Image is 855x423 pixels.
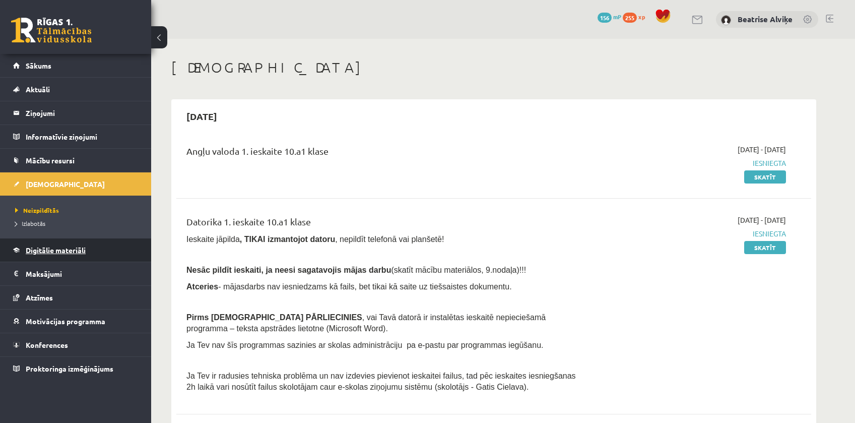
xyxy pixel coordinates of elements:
span: Pirms [DEMOGRAPHIC_DATA] PĀRLIECINIES [186,313,362,322]
b: , TIKAI izmantojot datoru [240,235,335,244]
span: Ja Tev ir radusies tehniska problēma un nav izdevies pievienot ieskaitei failus, tad pēc ieskaite... [186,372,576,391]
span: - mājasdarbs nav iesniedzams kā fails, bet tikai kā saite uz tiešsaistes dokumentu. [186,282,512,291]
a: Beatrise Alviķe [738,14,793,24]
a: Digitālie materiāli [13,238,139,262]
a: Rīgas 1. Tālmācības vidusskola [11,18,92,43]
a: [DEMOGRAPHIC_DATA] [13,172,139,196]
img: Beatrise Alviķe [721,15,731,25]
span: (skatīt mācību materiālos, 9.nodaļa)!!! [391,266,526,274]
span: Atzīmes [26,293,53,302]
a: Informatīvie ziņojumi [13,125,139,148]
h2: [DATE] [176,104,227,128]
span: Proktoringa izmēģinājums [26,364,113,373]
span: [DATE] - [DATE] [738,144,786,155]
a: Neizpildītās [15,206,141,215]
a: 156 mP [598,13,621,21]
span: Digitālie materiāli [26,246,86,255]
span: , vai Tavā datorā ir instalētas ieskaitē nepieciešamā programma – teksta apstrādes lietotne (Micr... [186,313,546,333]
div: Datorika 1. ieskaite 10.a1 klase [186,215,581,233]
span: [DATE] - [DATE] [738,215,786,225]
a: Motivācijas programma [13,310,139,333]
span: xp [638,13,645,21]
legend: Ziņojumi [26,101,139,125]
a: Ziņojumi [13,101,139,125]
a: Proktoringa izmēģinājums [13,357,139,380]
legend: Informatīvie ziņojumi [26,125,139,148]
a: Sākums [13,54,139,77]
a: Skatīt [744,170,786,184]
span: Ja Tev nav šīs programmas sazinies ar skolas administrāciju pa e-pastu par programmas iegūšanu. [186,341,543,349]
a: Aktuāli [13,78,139,101]
b: Atceries [186,282,218,291]
a: Konferences [13,333,139,356]
a: Atzīmes [13,286,139,309]
span: Neizpildītās [15,206,59,214]
div: Angļu valoda 1. ieskaite 10.a1 klase [186,144,581,163]
span: Iesniegta [596,228,786,239]
span: Nesāc pildīt ieskaiti, ja neesi sagatavojis mājas darbu [186,266,391,274]
span: Izlabotās [15,219,45,227]
span: Mācību resursi [26,156,75,165]
span: mP [613,13,621,21]
a: Maksājumi [13,262,139,285]
span: [DEMOGRAPHIC_DATA] [26,179,105,189]
span: Iesniegta [596,158,786,168]
a: 255 xp [623,13,650,21]
a: Izlabotās [15,219,141,228]
span: Sākums [26,61,51,70]
a: Mācību resursi [13,149,139,172]
span: Motivācijas programma [26,317,105,326]
h1: [DEMOGRAPHIC_DATA] [171,59,816,76]
span: 255 [623,13,637,23]
legend: Maksājumi [26,262,139,285]
span: Konferences [26,340,68,349]
a: Skatīt [744,241,786,254]
span: 156 [598,13,612,23]
span: Ieskaite jāpilda , nepildīt telefonā vai planšetē! [186,235,444,244]
span: Aktuāli [26,85,50,94]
